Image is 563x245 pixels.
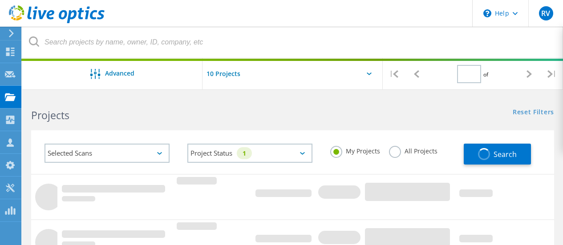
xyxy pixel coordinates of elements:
[105,70,134,76] span: Advanced
[540,58,563,90] div: |
[330,146,380,154] label: My Projects
[187,144,312,163] div: Project Status
[483,71,488,78] span: of
[513,109,554,116] a: Reset Filters
[383,58,405,90] div: |
[45,144,170,163] div: Selected Scans
[483,9,491,17] svg: \n
[9,19,105,25] a: Live Optics Dashboard
[237,147,252,159] div: 1
[464,144,531,165] button: Search
[494,149,517,159] span: Search
[541,10,550,17] span: RV
[389,146,437,154] label: All Projects
[31,108,69,122] b: Projects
